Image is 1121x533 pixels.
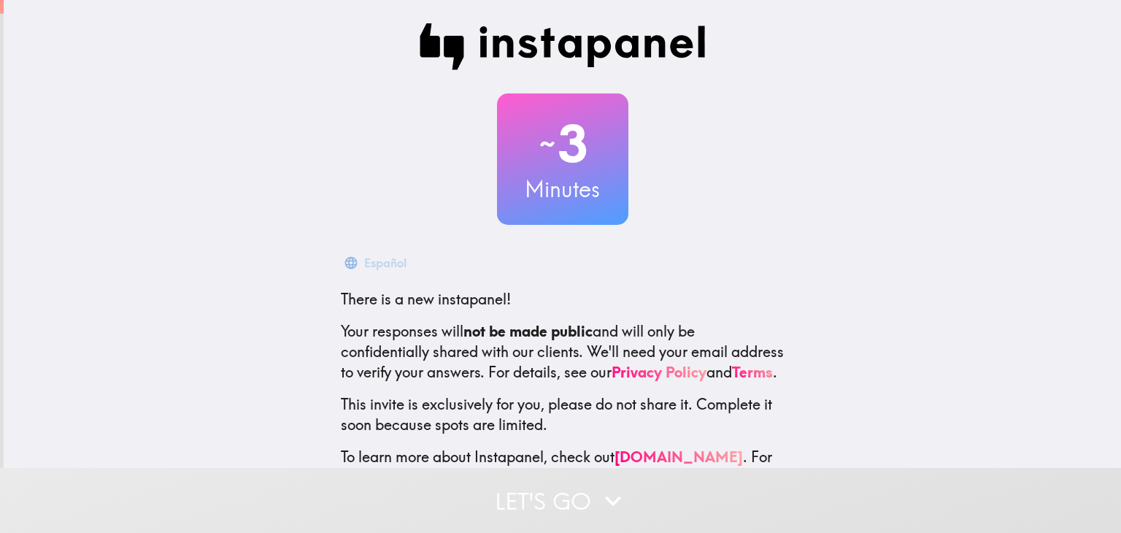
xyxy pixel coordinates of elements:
[341,394,785,435] p: This invite is exclusively for you, please do not share it. Complete it soon because spots are li...
[497,174,628,204] h3: Minutes
[732,363,773,381] a: Terms
[341,321,785,383] p: Your responses will and will only be confidentially shared with our clients. We'll need your emai...
[420,23,706,70] img: Instapanel
[341,447,785,508] p: To learn more about Instapanel, check out . For questions or help, email us at .
[341,290,511,308] span: There is a new instapanel!
[612,363,706,381] a: Privacy Policy
[537,122,558,166] span: ~
[463,322,593,340] b: not be made public
[497,114,628,174] h2: 3
[364,253,407,273] div: Español
[341,248,412,277] button: Español
[615,448,743,466] a: [DOMAIN_NAME]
